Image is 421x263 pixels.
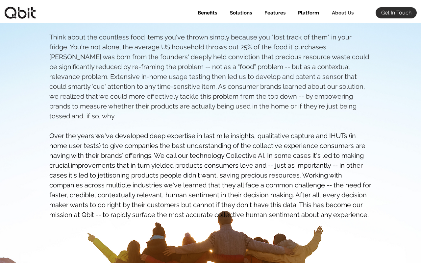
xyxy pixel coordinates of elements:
[49,132,371,219] span: Over the years we've developed deep expertise in last mile insights, qualitative capture and IHUT...
[257,7,290,18] div: Features
[324,7,359,18] a: About Us
[381,9,411,16] span: Get In Touch
[190,7,222,18] a: Benefits
[194,7,220,18] p: Benefits
[290,7,324,18] div: Platform
[376,7,417,18] a: Get In Touch
[4,7,37,19] img: qbitlogo-border.jpg
[49,33,369,120] span: Think about the countless food items you've thrown simply because you "lost track of them" in you...
[295,7,322,18] p: Platform
[329,7,357,18] p: About Us
[261,7,289,18] p: Features
[222,7,257,18] div: Solutions
[190,7,359,18] nav: Site
[227,7,255,18] p: Solutions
